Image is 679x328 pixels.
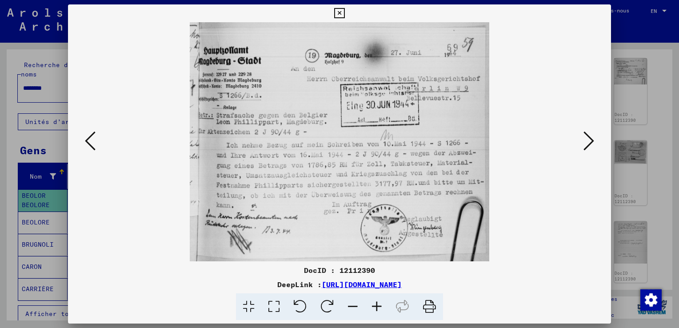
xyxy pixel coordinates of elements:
[98,22,581,261] img: 104.jpg
[68,279,611,290] div: DeepLink :
[640,289,661,310] div: Modifier le consentement
[68,265,611,276] div: DocID : 12112390
[640,289,662,311] img: Modifier le consentement
[322,280,402,289] a: [URL][DOMAIN_NAME]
